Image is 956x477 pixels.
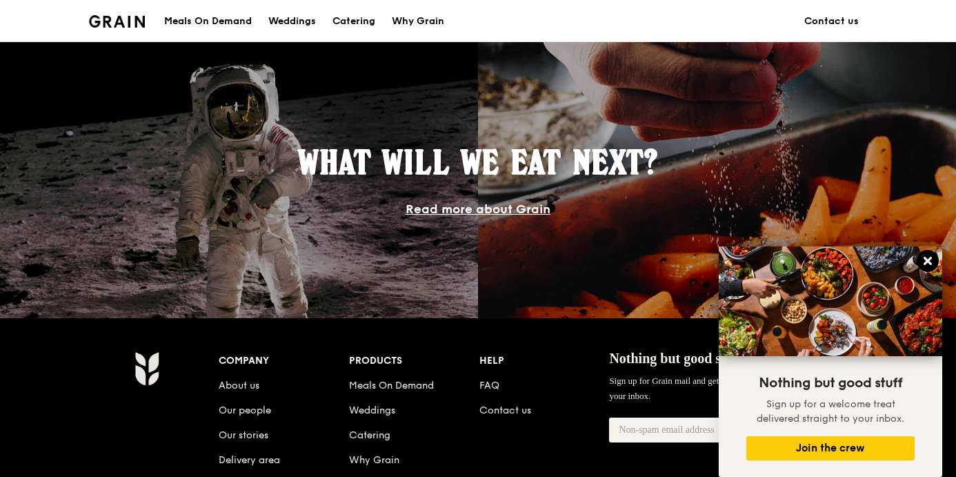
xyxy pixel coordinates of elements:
a: Why Grain [384,1,452,42]
input: Non-spam email address [609,418,762,442]
a: FAQ [479,380,499,391]
span: Nothing but good stuff [759,375,902,391]
div: Products [349,351,479,371]
img: Grain [135,351,159,386]
a: Catering [324,1,384,42]
a: Our stories [219,429,268,441]
a: Our people [219,405,271,416]
span: What will we eat next? [298,142,658,182]
span: Sign up for a welcome treat delivered straight to your inbox. [757,398,904,425]
div: Why Grain [392,1,444,42]
a: Weddings [260,1,324,42]
a: Why Grain [349,454,399,466]
a: Catering [349,429,390,441]
a: About us [219,380,259,391]
img: Grain [89,15,145,28]
div: Company [219,351,349,371]
a: Read more about Grain [406,202,550,217]
a: Contact us [479,405,531,416]
a: Contact us [796,1,867,42]
div: Weddings [268,1,316,42]
span: Nothing but good stuff [609,351,742,366]
span: Sign up for Grain mail and get a welcome treat delivered straight to your inbox. [609,376,852,401]
button: Close [917,250,939,272]
a: Weddings [349,405,395,416]
a: Meals On Demand [349,380,434,391]
div: Meals On Demand [164,1,252,42]
button: Join the crew [746,436,915,460]
img: DSC07876-Edit02-Large.jpeg [719,246,942,356]
div: Help [479,351,610,371]
a: Delivery area [219,454,280,466]
div: Catering [332,1,375,42]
